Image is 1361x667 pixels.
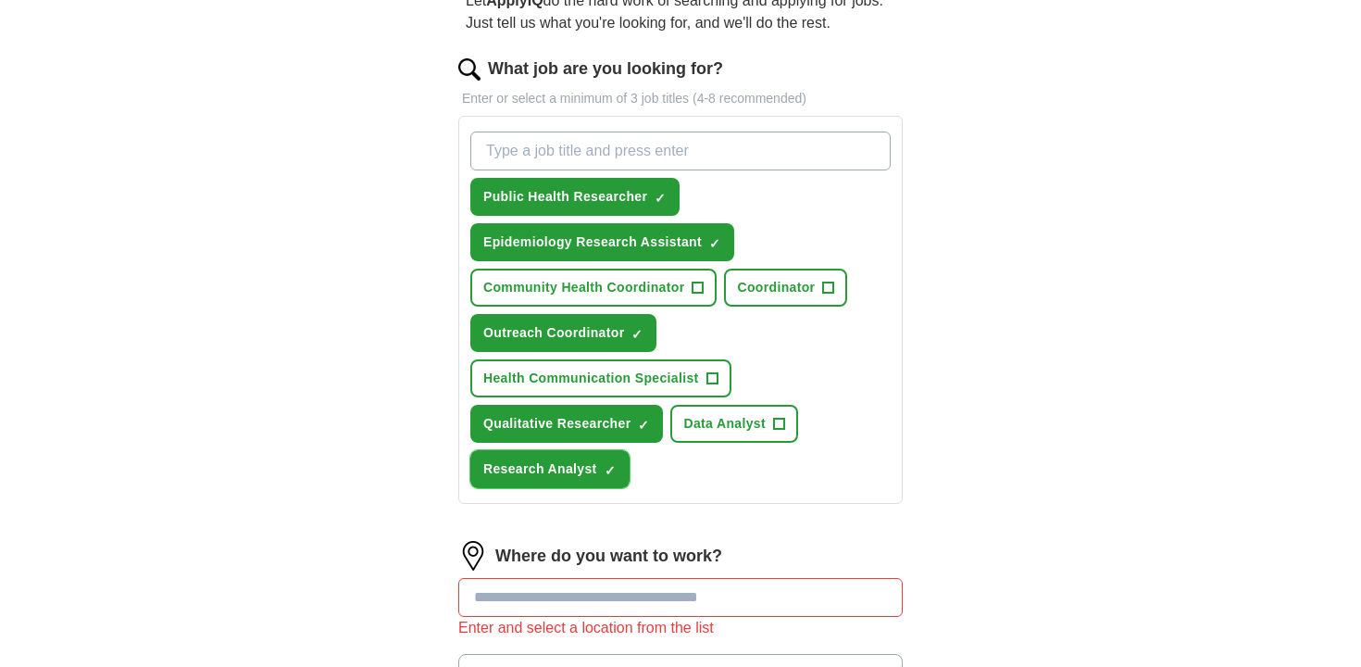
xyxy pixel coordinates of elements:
span: Qualitative Researcher [483,414,631,434]
span: Outreach Coordinator [483,323,624,343]
input: Type a job title and press enter [470,132,891,170]
span: ✓ [638,418,649,433]
div: Enter and select a location from the list [458,617,903,639]
label: What job are you looking for? [488,57,723,82]
span: Health Communication Specialist [483,369,699,388]
button: Outreach Coordinator✓ [470,314,656,352]
span: ✓ [631,327,643,342]
p: Enter or select a minimum of 3 job titles (4-8 recommended) [458,89,903,108]
span: Data Analyst [683,414,766,434]
span: Community Health Coordinator [483,278,684,297]
span: Coordinator [737,278,815,297]
img: location.png [458,541,488,571]
img: search.png [458,58,481,81]
button: Coordinator [724,269,847,307]
span: Research Analyst [483,459,597,479]
button: Data Analyst [670,405,798,443]
span: Public Health Researcher [483,187,647,207]
button: Public Health Researcher✓ [470,178,680,216]
button: Community Health Coordinator [470,269,717,307]
button: Research Analyst✓ [470,450,630,488]
button: Qualitative Researcher✓ [470,405,663,443]
span: ✓ [655,191,666,206]
button: Health Communication Specialist [470,359,731,397]
span: Epidemiology Research Assistant [483,233,702,252]
span: ✓ [605,463,616,478]
span: ✓ [709,236,720,251]
button: Epidemiology Research Assistant✓ [470,223,734,261]
label: Where do you want to work? [495,544,722,569]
